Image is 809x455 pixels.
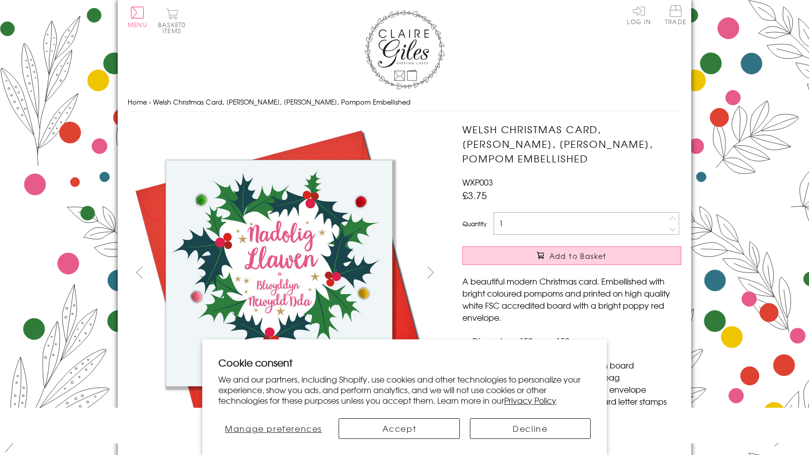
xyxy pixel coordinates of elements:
[128,97,147,107] a: Home
[627,5,651,25] a: Log In
[462,176,493,188] span: WXP003
[128,7,147,28] button: Menu
[462,275,681,323] p: A beautiful modern Christmas card. Embellished with bright coloured pompoms and printed on high q...
[504,394,556,406] a: Privacy Policy
[339,418,459,439] button: Accept
[472,335,681,347] li: Dimensions: 150mm x 150mm
[218,418,329,439] button: Manage preferences
[128,122,430,424] img: Welsh Christmas Card, Nadolig Llawen, Holly Wreath, Pompom Embellished
[470,418,591,439] button: Decline
[149,97,151,107] span: ›
[128,92,681,113] nav: breadcrumbs
[462,246,681,265] button: Add to Basket
[665,5,686,25] span: Trade
[128,261,150,284] button: prev
[163,20,186,35] span: 0 items
[549,251,607,261] span: Add to Basket
[364,10,445,89] img: Claire Giles Greetings Cards
[420,261,442,284] button: next
[462,188,487,202] span: £3.75
[218,374,591,405] p: We and our partners, including Shopify, use cookies and other technologies to personalize your ex...
[225,422,322,434] span: Manage preferences
[462,122,681,165] h1: Welsh Christmas Card, [PERSON_NAME], [PERSON_NAME], Pompom Embellished
[218,355,591,370] h2: Cookie consent
[462,219,487,228] label: Quantity
[158,8,186,34] button: Basket0 items
[442,122,744,424] img: Welsh Christmas Card, Nadolig Llawen, Holly Wreath, Pompom Embellished
[153,97,411,107] span: Welsh Christmas Card, [PERSON_NAME], [PERSON_NAME], Pompom Embellished
[665,5,686,27] a: Trade
[128,20,147,29] span: Menu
